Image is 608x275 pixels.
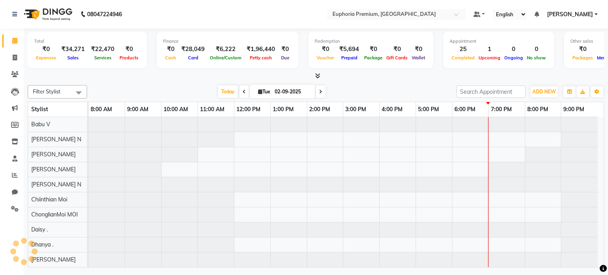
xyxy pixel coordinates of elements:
[307,104,332,115] a: 2:00 PM
[163,45,178,54] div: ₹0
[477,45,502,54] div: 1
[279,55,291,61] span: Due
[198,104,226,115] a: 11:00 AM
[452,104,477,115] a: 6:00 PM
[178,45,208,54] div: ₹28,049
[450,38,548,45] div: Appointment
[315,55,336,61] span: Voucher
[502,55,525,61] span: Ongoing
[336,45,362,54] div: ₹5,694
[125,104,150,115] a: 9:00 AM
[384,55,410,61] span: Gift Cards
[561,104,586,115] a: 9:00 PM
[163,38,292,45] div: Finance
[450,45,477,54] div: 25
[31,106,48,113] span: Stylist
[58,45,88,54] div: ₹34,271
[362,55,384,61] span: Package
[92,55,114,61] span: Services
[20,3,74,25] img: logo
[34,45,58,54] div: ₹0
[339,55,359,61] span: Prepaid
[243,45,278,54] div: ₹1,96,440
[87,3,122,25] b: 08047224946
[186,55,200,61] span: Card
[489,104,514,115] a: 7:00 PM
[410,45,427,54] div: ₹0
[31,151,76,158] span: [PERSON_NAME]
[525,55,548,61] span: No show
[163,55,178,61] span: Cash
[416,104,441,115] a: 5:00 PM
[248,55,274,61] span: Petty cash
[384,45,410,54] div: ₹0
[456,85,526,98] input: Search Appointment
[118,55,141,61] span: Products
[31,211,78,218] span: ChonglianMoi MOI
[33,88,61,95] span: Filter Stylist
[234,104,262,115] a: 12:00 PM
[31,196,67,203] span: Chiinthian Moi
[278,45,292,54] div: ₹0
[362,45,384,54] div: ₹0
[34,55,58,61] span: Expenses
[31,241,53,248] span: Dhanya .
[272,86,312,98] input: 2025-09-02
[502,45,525,54] div: 0
[271,104,296,115] a: 1:00 PM
[31,121,50,128] span: Babu V
[218,85,238,98] span: Today
[256,89,272,95] span: Tue
[31,166,76,173] span: [PERSON_NAME]
[530,86,558,97] button: ADD NEW
[208,55,243,61] span: Online/Custom
[410,55,427,61] span: Wallet
[570,55,595,61] span: Packages
[31,181,81,188] span: [PERSON_NAME] N
[315,45,336,54] div: ₹0
[570,45,595,54] div: ₹0
[380,104,405,115] a: 4:00 PM
[532,89,556,95] span: ADD NEW
[34,38,141,45] div: Total
[450,55,477,61] span: Completed
[89,104,114,115] a: 8:00 AM
[315,38,427,45] div: Redemption
[31,136,81,143] span: [PERSON_NAME] N
[547,10,593,19] span: [PERSON_NAME]
[65,55,81,61] span: Sales
[118,45,141,54] div: ₹0
[31,256,76,263] span: [PERSON_NAME]
[477,55,502,61] span: Upcoming
[161,104,190,115] a: 10:00 AM
[208,45,243,54] div: ₹6,222
[525,104,550,115] a: 8:00 PM
[525,45,548,54] div: 0
[343,104,368,115] a: 3:00 PM
[31,226,48,233] span: Daisy .
[88,45,118,54] div: ₹22,470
